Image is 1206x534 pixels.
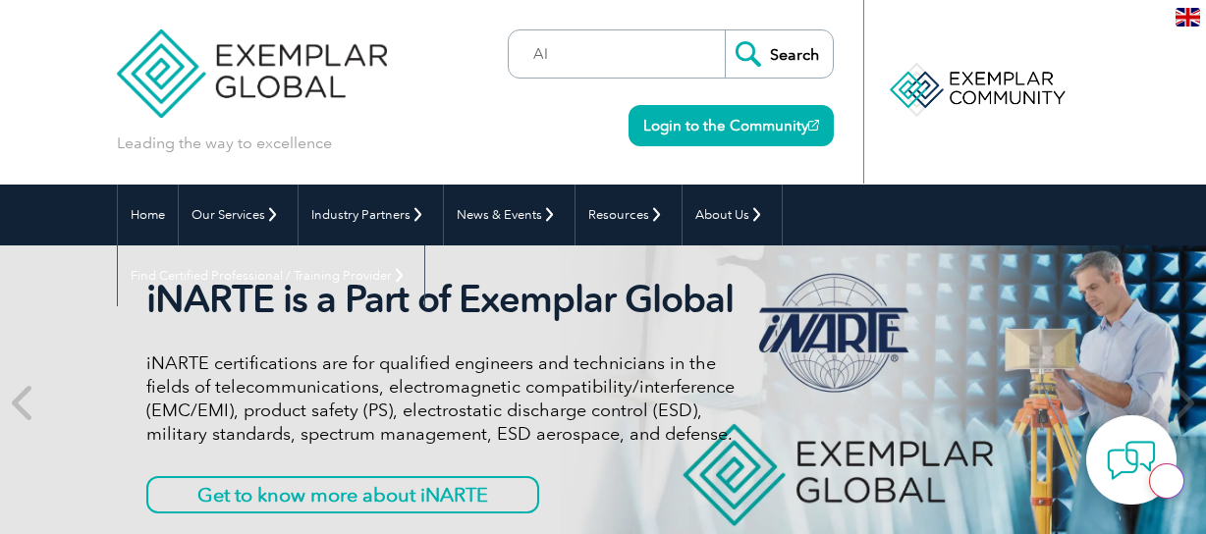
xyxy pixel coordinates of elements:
[179,185,298,245] a: Our Services
[725,30,833,78] input: Search
[576,185,682,245] a: Resources
[146,476,539,513] a: Get to know more about iNARTE
[683,185,782,245] a: About Us
[1107,436,1156,485] img: contact-chat.png
[808,120,819,131] img: open_square.png
[444,185,575,245] a: News & Events
[1176,8,1200,27] img: en
[629,105,834,146] a: Login to the Community
[117,133,332,154] p: Leading the way to excellence
[118,185,178,245] a: Home
[299,185,443,245] a: Industry Partners
[118,245,424,306] a: Find Certified Professional / Training Provider
[146,351,749,446] p: iNARTE certifications are for qualified engineers and technicians in the fields of telecommunicat...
